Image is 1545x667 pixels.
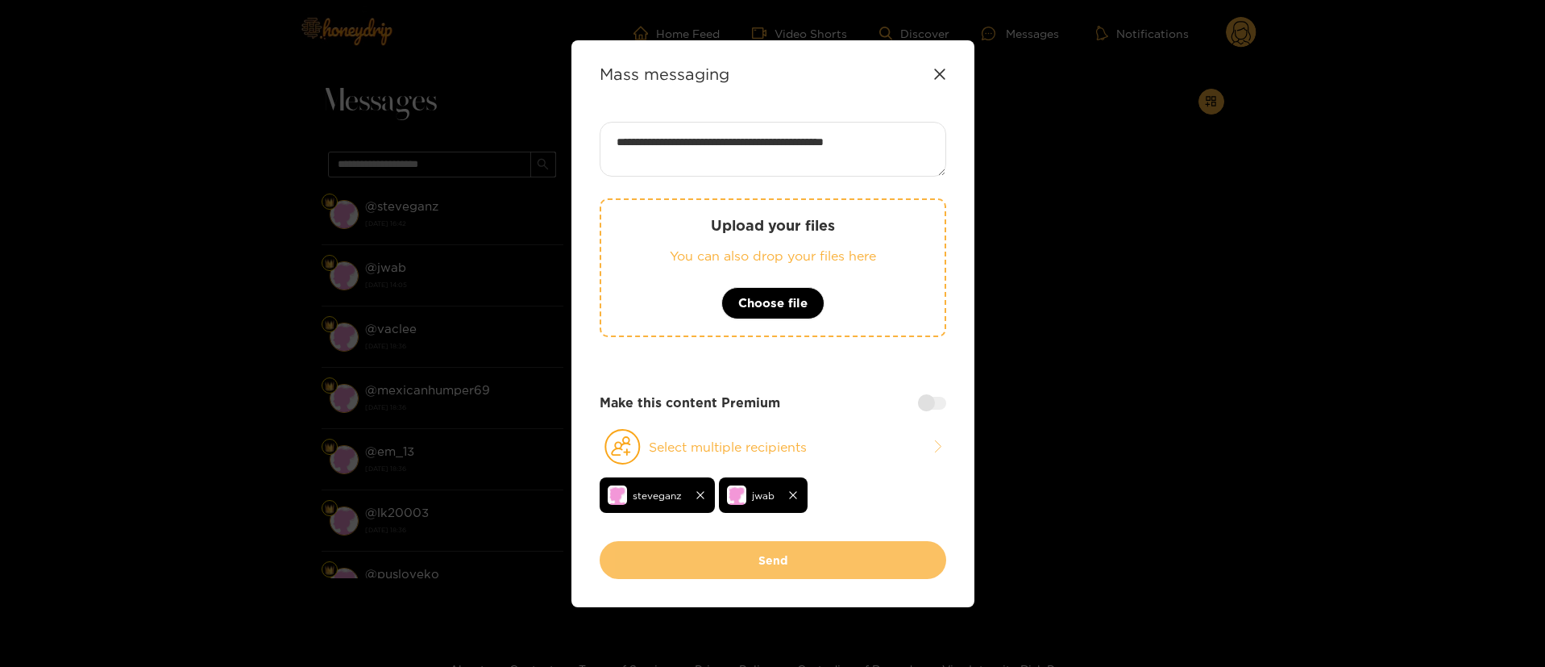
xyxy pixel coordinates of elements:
[738,294,808,313] span: Choose file
[600,428,946,465] button: Select multiple recipients
[633,486,682,505] span: steveganz
[600,541,946,579] button: Send
[600,65,729,83] strong: Mass messaging
[721,287,824,319] button: Choose file
[633,216,912,235] p: Upload your files
[727,486,746,505] img: no-avatar.png
[600,394,780,412] strong: Make this content Premium
[633,247,912,265] p: You can also drop your files here
[752,486,775,505] span: jwab
[608,486,627,505] img: no-avatar.png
